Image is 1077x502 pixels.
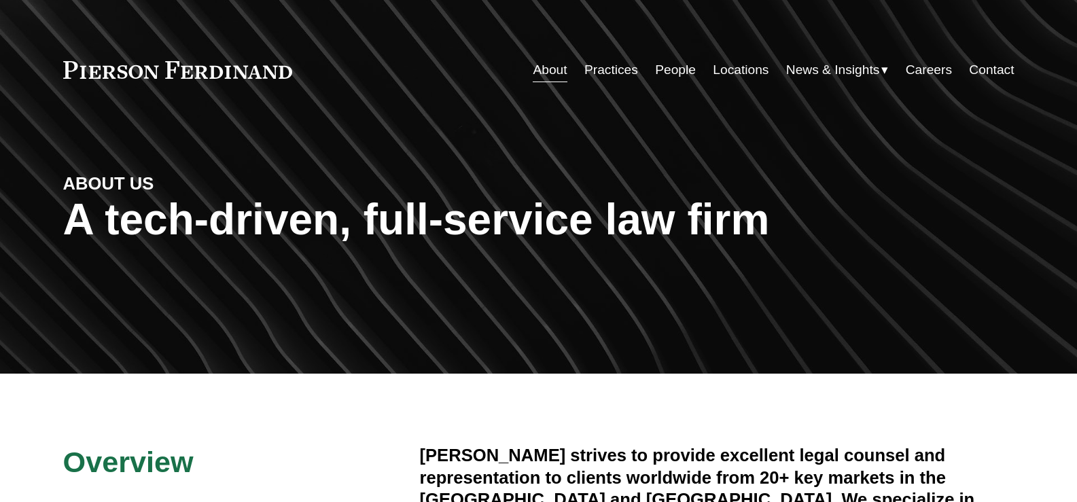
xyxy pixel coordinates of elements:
[63,195,1014,245] h1: A tech-driven, full-service law firm
[533,57,567,83] a: About
[786,57,889,83] a: folder dropdown
[713,57,769,83] a: Locations
[584,57,638,83] a: Practices
[63,446,194,478] span: Overview
[969,57,1014,83] a: Contact
[63,174,154,193] strong: ABOUT US
[655,57,696,83] a: People
[786,58,880,82] span: News & Insights
[906,57,952,83] a: Careers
